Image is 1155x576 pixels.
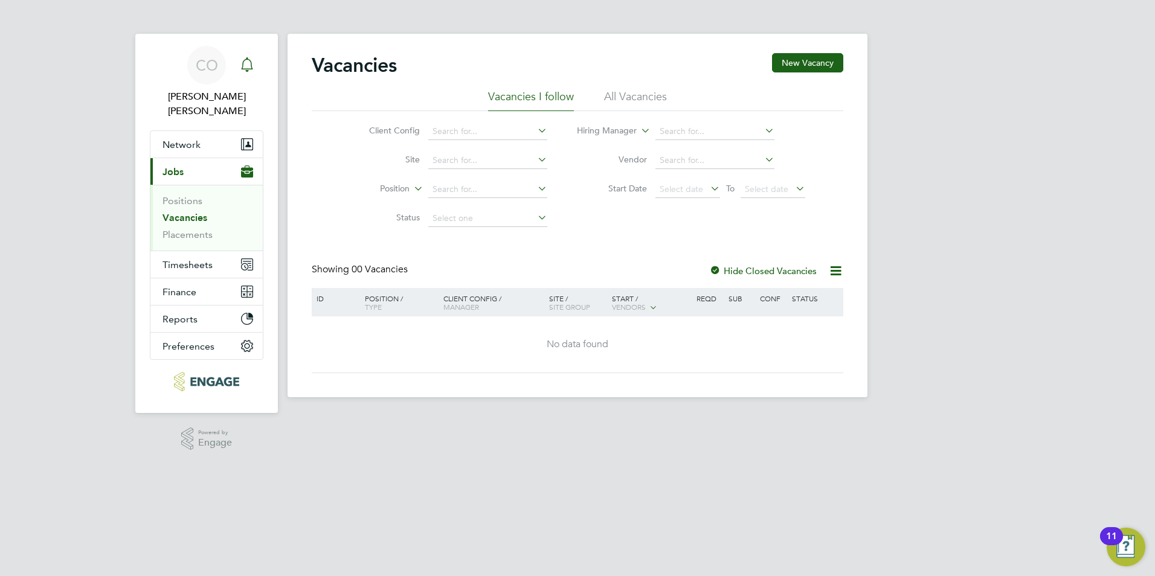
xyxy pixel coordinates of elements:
div: ID [314,288,356,309]
input: Search for... [428,152,547,169]
button: Timesheets [150,251,263,278]
label: Start Date [577,183,647,194]
div: Jobs [150,185,263,251]
span: Powered by [198,427,232,438]
div: Reqd [693,288,725,309]
a: Vacancies [162,212,207,223]
span: Select date [660,184,703,194]
input: Search for... [655,123,774,140]
span: Network [162,139,201,150]
span: Reports [162,313,198,325]
a: CO[PERSON_NAME] [PERSON_NAME] [150,46,263,118]
input: Select one [428,210,547,227]
div: Showing [312,263,410,276]
label: Status [350,212,420,223]
span: Select date [745,184,788,194]
h2: Vacancies [312,53,397,77]
span: Timesheets [162,259,213,270]
div: 11 [1106,536,1117,552]
img: carbonrecruitment-logo-retina.png [174,372,239,391]
div: Position / [356,288,440,317]
span: Manager [443,302,479,312]
li: All Vacancies [604,89,667,111]
a: Go to home page [150,372,263,391]
div: Start / [609,288,693,318]
button: Preferences [150,333,263,359]
input: Search for... [428,181,547,198]
span: Type [365,302,382,312]
label: Hiring Manager [567,125,637,137]
span: Finance [162,286,196,298]
div: No data found [314,338,841,351]
a: Placements [162,229,213,240]
label: Site [350,154,420,165]
a: Positions [162,195,202,206]
input: Search for... [655,152,774,169]
div: Client Config / [440,288,546,317]
label: Position [340,183,410,195]
div: Sub [725,288,757,309]
button: Reports [150,306,263,332]
span: Jobs [162,166,184,178]
span: Vendors [612,302,646,312]
label: Hide Closed Vacancies [709,265,817,277]
label: Client Config [350,125,420,136]
button: Open Resource Center, 11 new notifications [1107,528,1145,566]
span: 00 Vacancies [352,263,408,275]
span: CO [196,57,218,73]
input: Search for... [428,123,547,140]
button: New Vacancy [772,53,843,72]
div: Conf [757,288,788,309]
div: Status [789,288,841,309]
nav: Main navigation [135,34,278,413]
span: Site Group [549,302,590,312]
button: Jobs [150,158,263,185]
a: Powered byEngage [181,427,233,450]
span: Preferences [162,341,214,352]
button: Network [150,131,263,158]
span: To [722,181,738,196]
span: Engage [198,438,232,448]
div: Site / [546,288,610,317]
label: Vendor [577,154,647,165]
span: Connor O'sullivan [150,89,263,118]
li: Vacancies I follow [488,89,574,111]
button: Finance [150,278,263,305]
